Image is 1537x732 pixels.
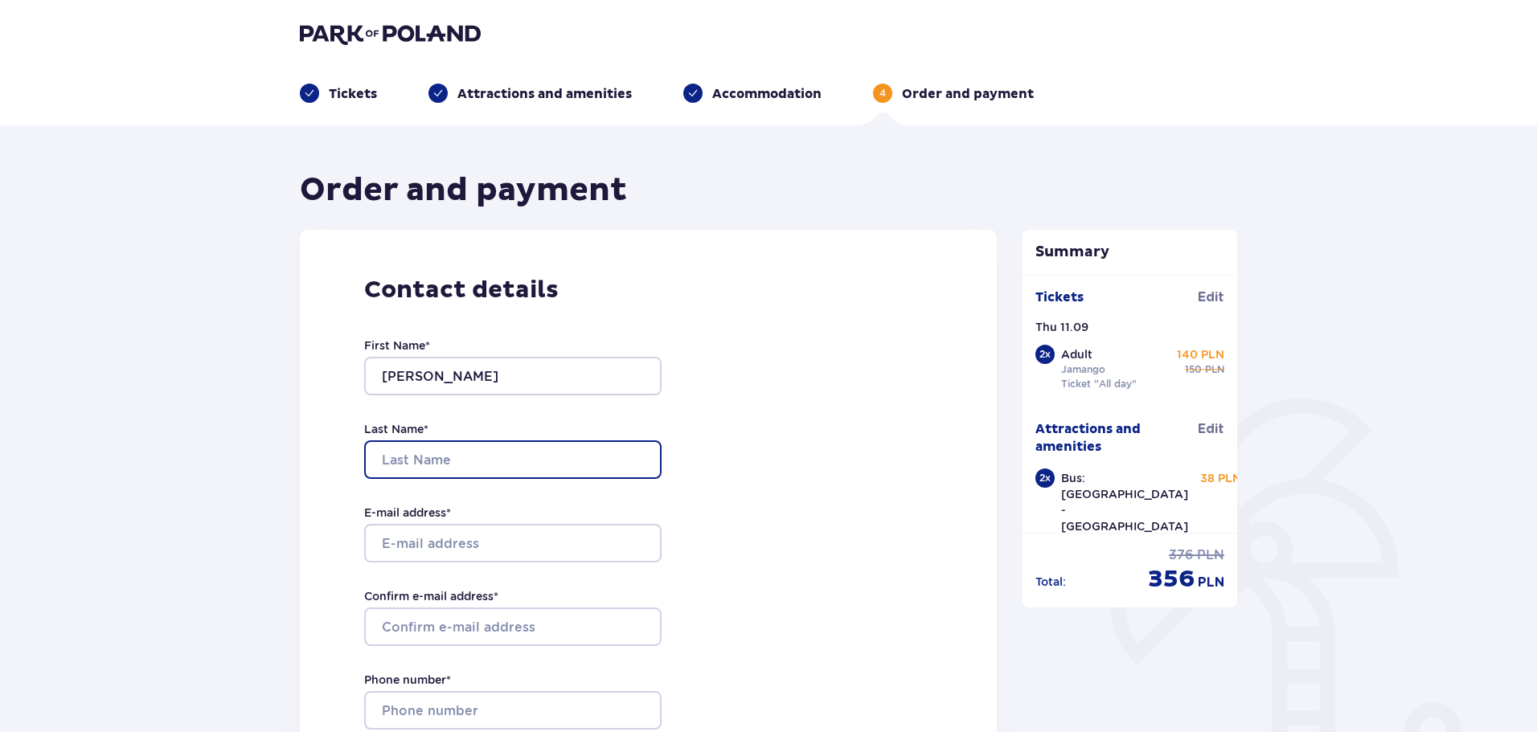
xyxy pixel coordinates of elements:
[1035,420,1199,456] p: Attractions and amenities
[1148,564,1195,595] p: 356
[364,607,662,646] input: Confirm e-mail address
[1198,574,1224,591] p: PLN
[1169,546,1194,564] p: 376
[1185,362,1202,377] p: 150
[1197,546,1224,564] p: PLN
[329,85,377,103] p: Tickets
[1061,377,1137,391] p: Ticket "All day"
[364,524,662,562] input: E-mail address
[1198,288,1224,306] a: Edit
[364,672,451,688] label: Phone number *
[1205,362,1224,377] p: PLN
[1023,243,1238,262] p: Summary
[1061,362,1105,377] p: Jamango
[364,275,932,305] p: Contact details
[364,588,498,604] label: Confirm e-mail address *
[300,22,481,45] img: Park of Poland logo
[1061,470,1188,566] p: Bus: [GEOGRAPHIC_DATA] - [GEOGRAPHIC_DATA] - [GEOGRAPHIC_DATA]
[902,85,1034,103] p: Order and payment
[1035,319,1088,335] p: Thu 11.09
[364,357,662,395] input: First Name
[364,505,451,521] label: E-mail address *
[1035,468,1055,488] div: 2 x
[457,85,632,103] p: Attractions and amenities
[364,440,662,479] input: Last Name
[712,85,822,103] p: Accommodation
[364,337,430,354] label: First Name *
[1035,574,1066,590] p: Total :
[364,691,662,730] input: Phone number
[1061,346,1092,362] p: Adult
[300,170,627,211] h1: Order and payment
[1177,346,1224,362] p: 140 PLN
[364,421,428,437] label: Last Name *
[1198,420,1224,438] a: Edit
[1035,345,1055,364] div: 2 x
[879,86,886,100] p: 4
[1200,470,1241,486] p: 38 PLN
[1035,288,1084,306] p: Tickets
